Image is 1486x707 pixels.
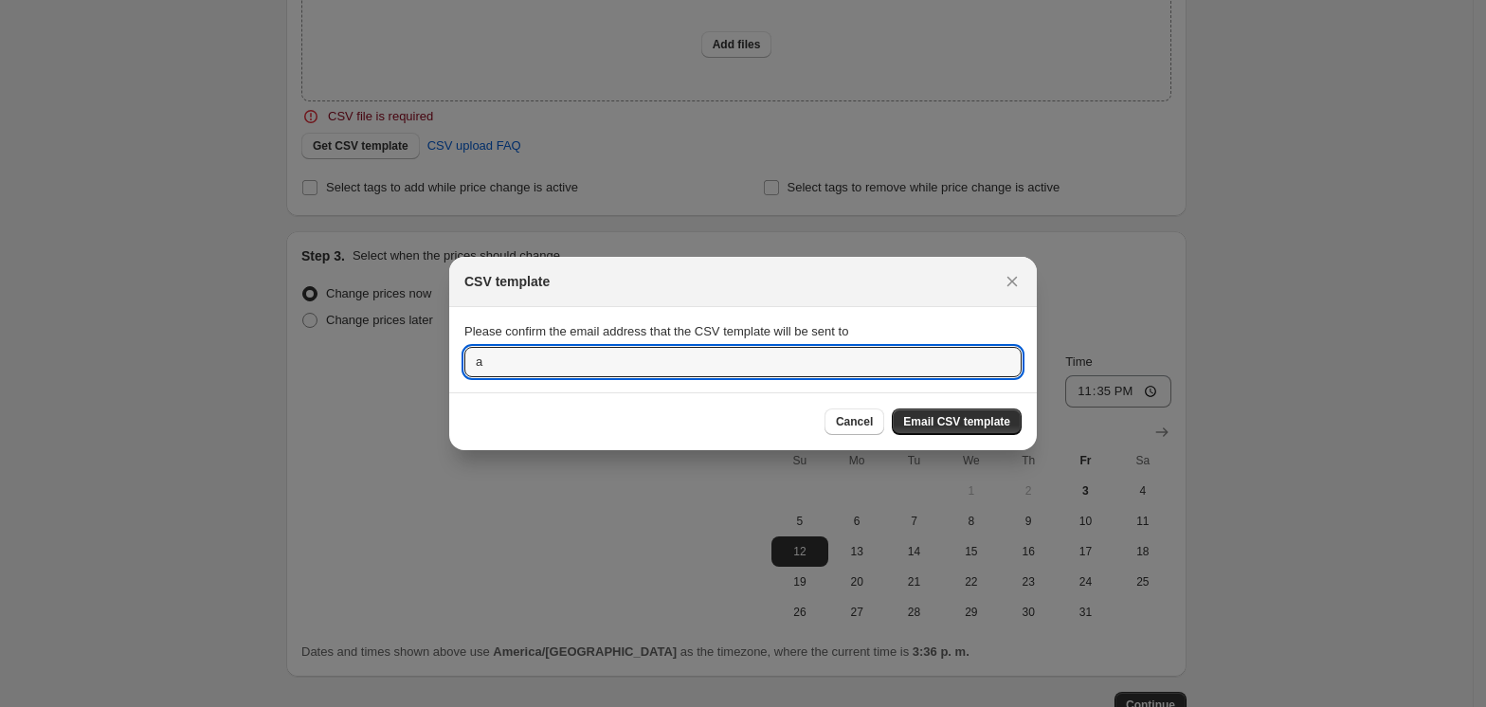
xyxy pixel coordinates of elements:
[836,414,873,429] span: Cancel
[892,408,1022,435] button: Email CSV template
[903,414,1010,429] span: Email CSV template
[464,324,848,338] span: Please confirm the email address that the CSV template will be sent to
[464,272,550,291] h2: CSV template
[825,408,884,435] button: Cancel
[999,268,1025,295] button: Close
